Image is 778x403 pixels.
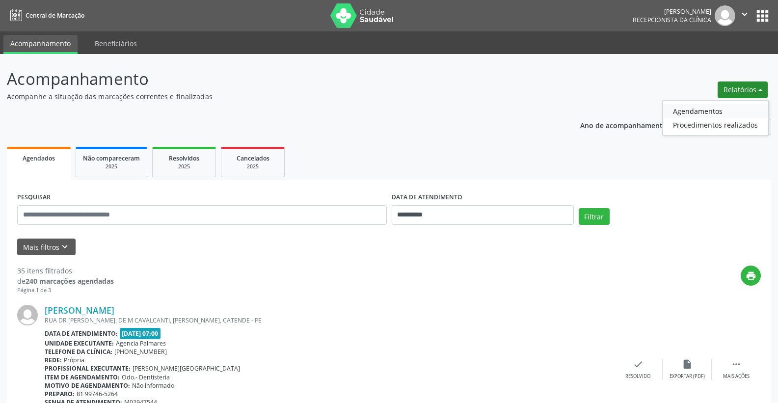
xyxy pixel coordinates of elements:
div: 2025 [228,163,277,170]
div: [PERSON_NAME] [633,7,711,16]
a: Agendamentos [663,104,768,118]
span: [PHONE_NUMBER] [114,348,167,356]
i:  [739,9,750,20]
b: Data de atendimento: [45,329,118,338]
i: keyboard_arrow_down [59,242,70,252]
p: Ano de acompanhamento [580,119,667,131]
b: Profissional executante: [45,364,131,373]
button: print [741,266,761,286]
span: Resolvidos [169,154,199,162]
i: check [633,359,644,370]
button: Mais filtroskeyboard_arrow_down [17,239,76,256]
a: Central de Marcação [7,7,84,24]
span: Agendados [23,154,55,162]
span: Não compareceram [83,154,140,162]
b: Item de agendamento: [45,373,120,381]
button:  [735,5,754,26]
a: Beneficiários [88,35,144,52]
a: Acompanhamento [3,35,78,54]
a: Procedimentos realizados [663,118,768,132]
label: DATA DE ATENDIMENTO [392,190,462,205]
ul: Relatórios [662,100,769,135]
img: img [715,5,735,26]
span: Central de Marcação [26,11,84,20]
span: Odo.- Dentisteria [122,373,170,381]
label: PESQUISAR [17,190,51,205]
strong: 240 marcações agendadas [26,276,114,286]
span: Própria [64,356,84,364]
span: Recepcionista da clínica [633,16,711,24]
i:  [731,359,742,370]
b: Motivo de agendamento: [45,381,130,390]
img: img [17,305,38,325]
span: Não informado [132,381,174,390]
div: Mais ações [723,373,750,380]
div: Resolvido [625,373,650,380]
div: 2025 [160,163,209,170]
p: Acompanhamento [7,67,542,91]
div: Exportar (PDF) [670,373,705,380]
button: Relatórios [718,81,768,98]
div: de [17,276,114,286]
i: print [746,270,756,281]
span: [PERSON_NAME][GEOGRAPHIC_DATA] [133,364,240,373]
div: 2025 [83,163,140,170]
b: Telefone da clínica: [45,348,112,356]
span: Agencia Palmares [116,339,166,348]
span: Cancelados [237,154,269,162]
span: [DATE] 07:00 [120,328,161,339]
button: Filtrar [579,208,610,225]
a: [PERSON_NAME] [45,305,114,316]
b: Unidade executante: [45,339,114,348]
p: Acompanhe a situação das marcações correntes e finalizadas [7,91,542,102]
span: 81 99746-5264 [77,390,118,398]
i: insert_drive_file [682,359,693,370]
b: Preparo: [45,390,75,398]
div: RUA DR [PERSON_NAME]. DE M CAVALCANTI, [PERSON_NAME], CATENDE - PE [45,316,614,324]
div: 35 itens filtrados [17,266,114,276]
div: Página 1 de 3 [17,286,114,295]
button: apps [754,7,771,25]
b: Rede: [45,356,62,364]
